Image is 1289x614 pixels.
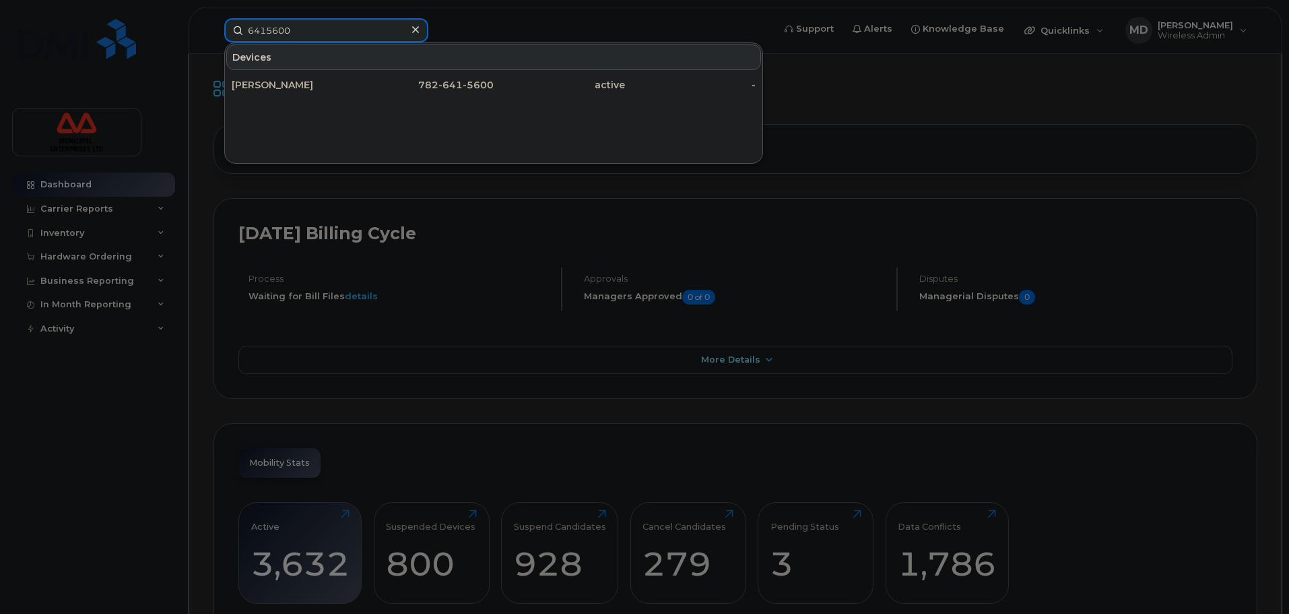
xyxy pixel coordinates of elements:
div: active [494,78,625,92]
span: 641 [442,79,463,91]
span: 5600 [467,79,494,91]
div: Devices [226,44,761,70]
div: - [625,78,756,92]
div: [PERSON_NAME] [232,78,363,92]
a: [PERSON_NAME]782-641-5600active- [226,73,761,97]
div: 782- - [363,78,494,92]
